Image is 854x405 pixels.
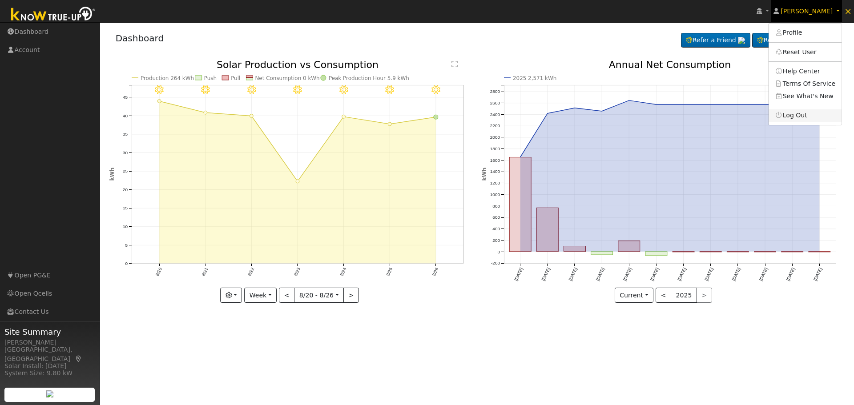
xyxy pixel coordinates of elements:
i: 8/26 - MostlyClear [431,85,440,94]
circle: onclick="" [573,106,576,110]
text: [DATE] [541,267,551,281]
div: [GEOGRAPHIC_DATA], [GEOGRAPHIC_DATA] [4,345,95,364]
text: Net Consumption 0 kWh [255,75,319,81]
text: [DATE] [786,267,796,281]
text: 8/20 [155,267,163,277]
text: [DATE] [704,267,714,281]
a: Profile [769,27,842,39]
text: Pull [231,75,240,81]
text: 2025 2,571 kWh [513,75,556,81]
text: 8/25 [385,267,393,277]
text: [DATE] [622,267,632,281]
circle: onclick="" [157,100,161,103]
text: 15 [122,206,128,211]
text: 2400 [490,112,500,117]
circle: onclick="" [519,156,522,159]
circle: onclick="" [434,115,438,119]
text: 1000 [490,192,500,197]
text: 8/26 [431,267,439,277]
div: [PERSON_NAME] [4,338,95,347]
text: Production 264 kWh [141,75,194,81]
circle: onclick="" [763,103,767,106]
text: [DATE] [813,267,823,281]
img: retrieve [46,390,53,397]
rect: onclick="" [509,157,531,252]
text: Annual Net Consumption [609,59,731,70]
circle: onclick="" [682,103,685,106]
text: 45 [122,95,128,100]
text: 0 [497,249,500,254]
text: 20 [122,187,128,192]
text: kWh [481,168,487,181]
a: Map [75,355,83,362]
text: [DATE] [758,267,769,281]
div: Solar Install: [DATE] [4,361,95,371]
button: Current [615,288,654,303]
circle: onclick="" [600,109,604,113]
text: 10 [122,224,128,229]
circle: onclick="" [736,103,740,106]
text: 25 [122,169,128,174]
text: Solar Production vs Consumption [217,59,379,70]
text: [DATE] [513,267,524,281]
text: 1600 [490,158,500,163]
circle: onclick="" [203,111,207,114]
a: See What's New [769,90,842,102]
text: 400 [492,226,500,231]
circle: onclick="" [546,112,549,115]
span: Site Summary [4,326,95,338]
text: 35 [122,132,128,136]
rect: onclick="" [591,252,613,255]
i: 8/23 - Clear [293,85,302,94]
a: Request a Cleaning [752,33,838,48]
img: retrieve [738,37,745,44]
text: [DATE] [731,267,741,281]
text: 2800 [490,89,500,94]
span: × [844,6,852,16]
text: 8/22 [247,267,255,277]
text: [DATE] [649,267,660,281]
text: Push [204,75,216,81]
text: 200 [492,238,500,243]
text:  [451,60,458,68]
a: Dashboard [116,33,164,44]
text: 2600 [490,100,500,105]
text: 8/24 [339,267,347,277]
text: 600 [492,215,500,220]
button: < [279,288,294,303]
text: 40 [122,113,128,118]
button: > [343,288,359,303]
text: [DATE] [568,267,578,281]
rect: onclick="" [618,241,640,252]
button: < [656,288,671,303]
button: Week [244,288,277,303]
div: System Size: 9.80 kW [4,369,95,378]
text: -200 [491,261,500,266]
i: 8/25 - Clear [385,85,394,94]
text: 2000 [490,135,500,140]
text: 30 [122,150,128,155]
text: 5 [125,243,128,248]
a: Refer a Friend [681,33,750,48]
a: Help Center [769,65,842,77]
text: 8/23 [293,267,301,277]
a: Terms Of Service [769,77,842,90]
rect: onclick="" [564,246,586,252]
button: 8/20 - 8/26 [294,288,344,303]
i: 8/24 - Clear [339,85,348,94]
text: 8/21 [201,267,209,277]
text: 0 [125,261,128,266]
rect: onclick="" [645,252,667,256]
text: 2200 [490,124,500,128]
text: [DATE] [595,267,605,281]
text: [DATE] [677,267,687,281]
text: 1400 [490,169,500,174]
circle: onclick="" [342,115,345,119]
text: 1800 [490,146,500,151]
text: Peak Production Hour 5.9 kWh [329,75,409,81]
